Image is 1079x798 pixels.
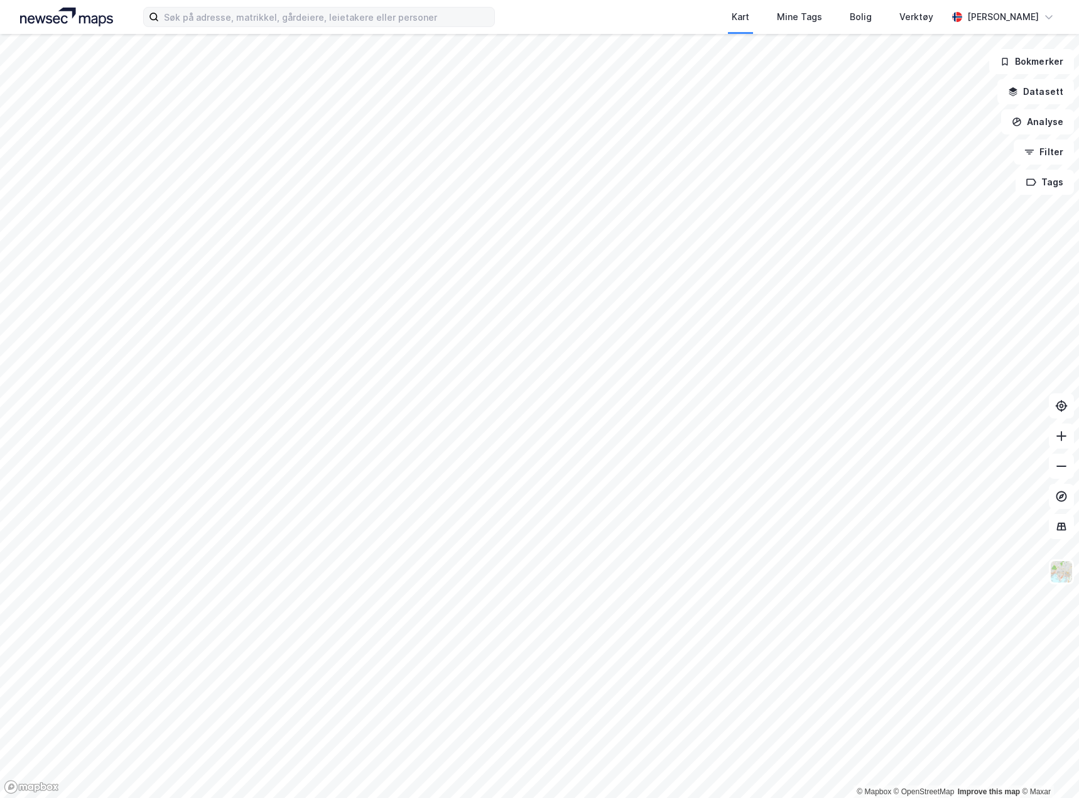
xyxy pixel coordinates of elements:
input: Søk på adresse, matrikkel, gårdeiere, leietakere eller personer [159,8,494,26]
div: Bolig [850,9,872,25]
div: Mine Tags [777,9,822,25]
div: Kontrollprogram for chat [1016,738,1079,798]
div: [PERSON_NAME] [967,9,1039,25]
img: logo.a4113a55bc3d86da70a041830d287a7e.svg [20,8,113,26]
div: Kart [732,9,749,25]
iframe: Chat Widget [1016,738,1079,798]
div: Verktøy [899,9,933,25]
